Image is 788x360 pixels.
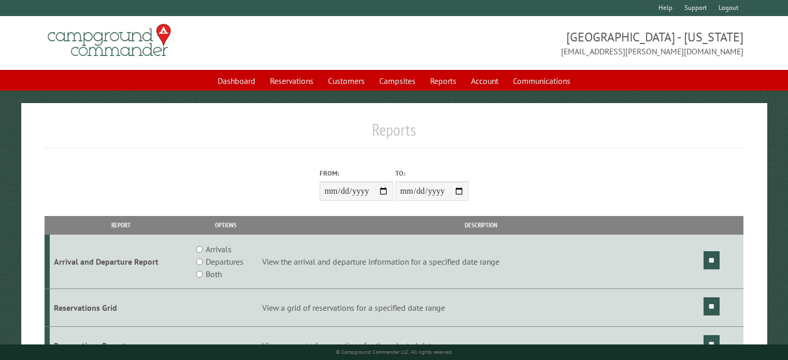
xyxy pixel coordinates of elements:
[206,268,222,280] label: Both
[465,71,505,91] a: Account
[261,289,702,327] td: View a grid of reservations for a specified date range
[50,289,192,327] td: Reservations Grid
[206,255,243,268] label: Departures
[394,28,743,57] span: [GEOGRAPHIC_DATA] - [US_STATE] [EMAIL_ADDRESS][PERSON_NAME][DOMAIN_NAME]
[45,120,743,148] h1: Reports
[373,71,422,91] a: Campsites
[261,216,702,234] th: Description
[206,243,232,255] label: Arrivals
[261,235,702,289] td: View the arrival and departure information for a specified date range
[264,71,320,91] a: Reservations
[322,71,371,91] a: Customers
[320,168,393,178] label: From:
[50,235,192,289] td: Arrival and Departure Report
[424,71,463,91] a: Reports
[45,20,174,61] img: Campground Commander
[50,216,192,234] th: Report
[395,168,469,178] label: To:
[507,71,577,91] a: Communications
[211,71,262,91] a: Dashboard
[336,349,453,355] small: © Campground Commander LLC. All rights reserved.
[192,216,261,234] th: Options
